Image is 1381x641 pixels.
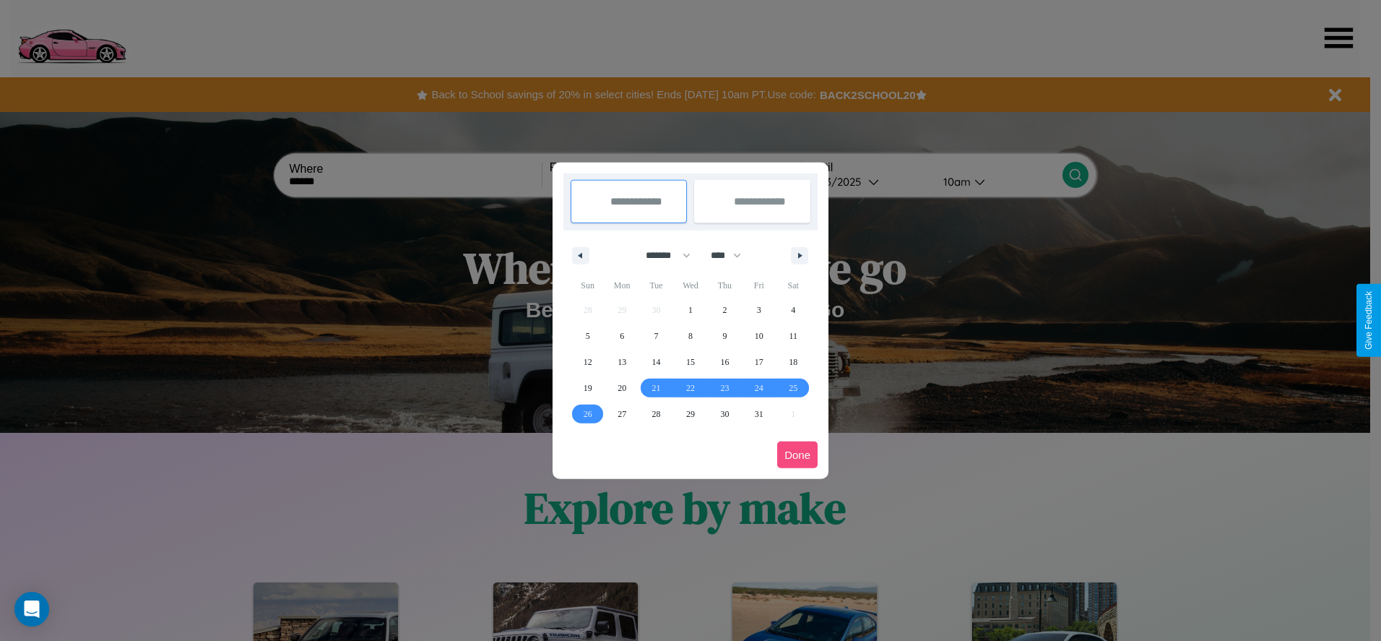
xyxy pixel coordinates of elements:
span: 6 [620,323,624,349]
span: 3 [757,297,761,323]
button: 17 [742,349,776,375]
span: 9 [722,323,727,349]
span: 1 [688,297,693,323]
button: 31 [742,401,776,427]
button: 13 [605,349,638,375]
button: 21 [639,375,673,401]
span: 15 [686,349,695,375]
button: 14 [639,349,673,375]
span: 20 [618,375,626,401]
span: 17 [755,349,763,375]
div: Give Feedback [1364,291,1374,350]
button: 15 [673,349,707,375]
button: Done [777,442,818,468]
span: 16 [720,349,729,375]
button: 2 [708,297,742,323]
button: 4 [776,297,810,323]
button: 28 [639,401,673,427]
button: 25 [776,375,810,401]
span: 7 [654,323,659,349]
span: 29 [686,401,695,427]
button: 11 [776,323,810,349]
span: Thu [708,274,742,297]
span: 11 [789,323,797,349]
span: 24 [755,375,763,401]
span: 14 [652,349,661,375]
button: 23 [708,375,742,401]
button: 6 [605,323,638,349]
span: 27 [618,401,626,427]
span: Sat [776,274,810,297]
span: Mon [605,274,638,297]
button: 5 [571,323,605,349]
div: Open Intercom Messenger [14,592,49,627]
span: 5 [586,323,590,349]
button: 16 [708,349,742,375]
span: 28 [652,401,661,427]
button: 26 [571,401,605,427]
button: 3 [742,297,776,323]
span: Fri [742,274,776,297]
span: 12 [584,349,592,375]
button: 27 [605,401,638,427]
span: 4 [791,297,795,323]
span: Sun [571,274,605,297]
span: 31 [755,401,763,427]
button: 22 [673,375,707,401]
button: 8 [673,323,707,349]
span: 22 [686,375,695,401]
span: Tue [639,274,673,297]
button: 12 [571,349,605,375]
span: 21 [652,375,661,401]
button: 10 [742,323,776,349]
button: 20 [605,375,638,401]
span: 13 [618,349,626,375]
span: 19 [584,375,592,401]
span: 10 [755,323,763,349]
button: 1 [673,297,707,323]
span: 30 [720,401,729,427]
span: 25 [789,375,797,401]
button: 29 [673,401,707,427]
button: 18 [776,349,810,375]
span: 18 [789,349,797,375]
button: 9 [708,323,742,349]
button: 19 [571,375,605,401]
button: 30 [708,401,742,427]
button: 24 [742,375,776,401]
button: 7 [639,323,673,349]
span: 26 [584,401,592,427]
span: 8 [688,323,693,349]
span: 2 [722,297,727,323]
span: Wed [673,274,707,297]
span: 23 [720,375,729,401]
